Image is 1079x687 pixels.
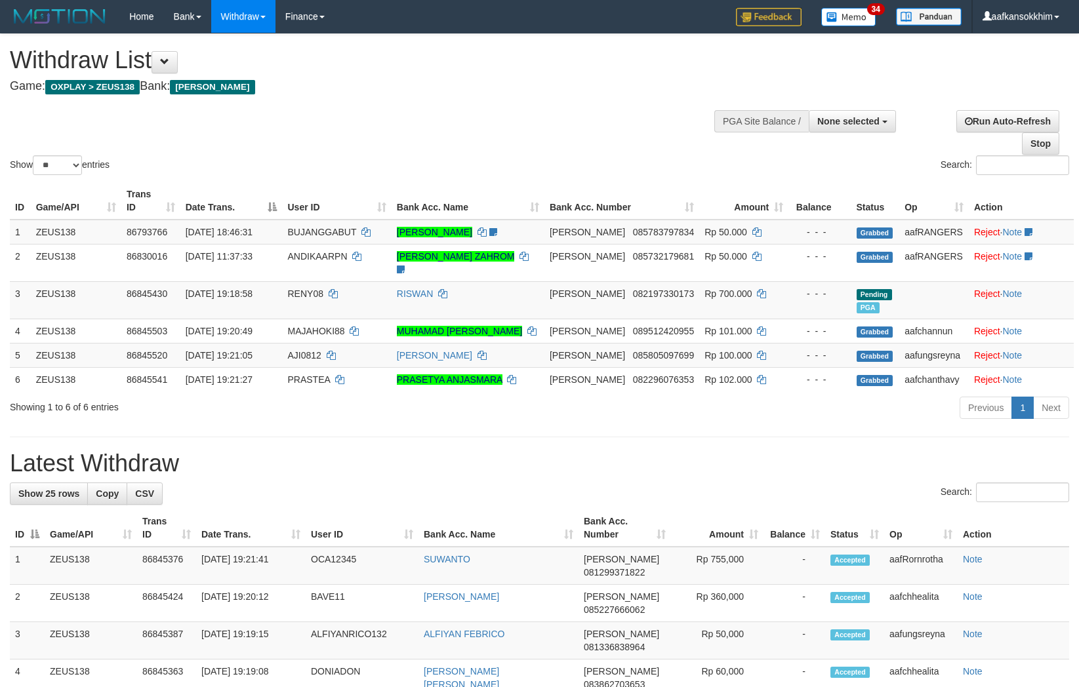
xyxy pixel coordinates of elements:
[170,80,254,94] span: [PERSON_NAME]
[974,350,1000,361] a: Reject
[10,80,706,93] h4: Game: Bank:
[45,622,137,659] td: ZEUS138
[186,326,253,336] span: [DATE] 19:20:49
[763,622,825,659] td: -
[196,585,306,622] td: [DATE] 19:20:12
[963,666,983,677] a: Note
[96,488,119,499] span: Copy
[714,110,809,132] div: PGA Site Balance /
[186,350,253,361] span: [DATE] 19:21:05
[287,374,330,385] span: PRASTEA
[186,374,253,385] span: [DATE] 19:21:27
[306,585,418,622] td: BAVE11
[31,343,121,367] td: ZEUS138
[584,629,659,639] span: [PERSON_NAME]
[10,182,31,220] th: ID
[137,509,196,547] th: Trans ID: activate to sort column ascending
[306,622,418,659] td: ALFIYANRICO132
[287,326,344,336] span: MAJAHOKI88
[704,374,752,385] span: Rp 102.000
[867,3,885,15] span: 34
[10,47,706,73] h1: Withdraw List
[976,155,1069,175] input: Search:
[45,80,140,94] span: OXPLAY > ZEUS138
[671,509,763,547] th: Amount: activate to sort column ascending
[397,326,522,336] a: MUHAMAD [PERSON_NAME]
[584,591,659,602] span: [PERSON_NAME]
[633,288,694,299] span: Copy 082197330173 to clipboard
[704,350,752,361] span: Rp 100.000
[196,547,306,585] td: [DATE] 19:21:41
[186,227,253,237] span: [DATE] 18:46:31
[31,367,121,391] td: ZEUS138
[857,326,893,338] span: Grabbed
[31,220,121,245] td: ZEUS138
[960,397,1012,419] a: Previous
[794,287,845,300] div: - - -
[671,547,763,585] td: Rp 755,000
[127,326,167,336] span: 86845503
[1003,251,1023,262] a: Note
[287,251,347,262] span: ANDIKAARPN
[1003,227,1023,237] a: Note
[10,367,31,391] td: 6
[306,509,418,547] th: User ID: activate to sort column ascending
[794,324,845,338] div: - - -
[10,343,31,367] td: 5
[287,350,321,361] span: AJI0812
[137,585,196,622] td: 86845424
[956,110,1059,132] a: Run Auto-Refresh
[969,281,1074,319] td: ·
[963,591,983,602] a: Note
[896,8,962,26] img: panduan.png
[10,450,1069,477] h1: Latest Withdraw
[10,622,45,659] td: 3
[941,155,1069,175] label: Search:
[969,244,1074,281] td: ·
[969,343,1074,367] td: ·
[969,367,1074,391] td: ·
[550,251,625,262] span: [PERSON_NAME]
[704,251,747,262] span: Rp 50.000
[857,227,893,239] span: Grabbed
[976,482,1069,502] input: Search:
[87,482,127,505] a: Copy
[736,8,802,26] img: Feedback.jpg
[397,288,433,299] a: RISWAN
[544,182,699,220] th: Bank Acc. Number: activate to sort column ascending
[817,116,880,127] span: None selected
[899,343,969,367] td: aafungsreyna
[1022,132,1059,155] a: Stop
[857,252,893,263] span: Grabbed
[45,509,137,547] th: Game/API: activate to sort column ascending
[857,351,893,362] span: Grabbed
[127,350,167,361] span: 86845520
[196,509,306,547] th: Date Trans.: activate to sort column ascending
[550,374,625,385] span: [PERSON_NAME]
[825,509,884,547] th: Status: activate to sort column ascending
[424,591,499,602] a: [PERSON_NAME]
[137,547,196,585] td: 86845376
[963,554,983,564] a: Note
[704,227,747,237] span: Rp 50.000
[127,288,167,299] span: 86845430
[857,375,893,386] span: Grabbed
[794,373,845,386] div: - - -
[397,374,502,385] a: PRASETYA ANJASMARA
[633,326,694,336] span: Copy 089512420955 to clipboard
[397,227,472,237] a: [PERSON_NAME]
[884,585,958,622] td: aafchhealita
[10,220,31,245] td: 1
[794,250,845,263] div: - - -
[851,182,900,220] th: Status
[10,319,31,343] td: 4
[196,622,306,659] td: [DATE] 19:19:15
[397,251,515,262] a: [PERSON_NAME] ZAHROM
[763,509,825,547] th: Balance: activate to sort column ascending
[884,622,958,659] td: aafungsreyna
[1003,350,1023,361] a: Note
[550,326,625,336] span: [PERSON_NAME]
[550,350,625,361] span: [PERSON_NAME]
[788,182,851,220] th: Balance
[33,155,82,175] select: Showentries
